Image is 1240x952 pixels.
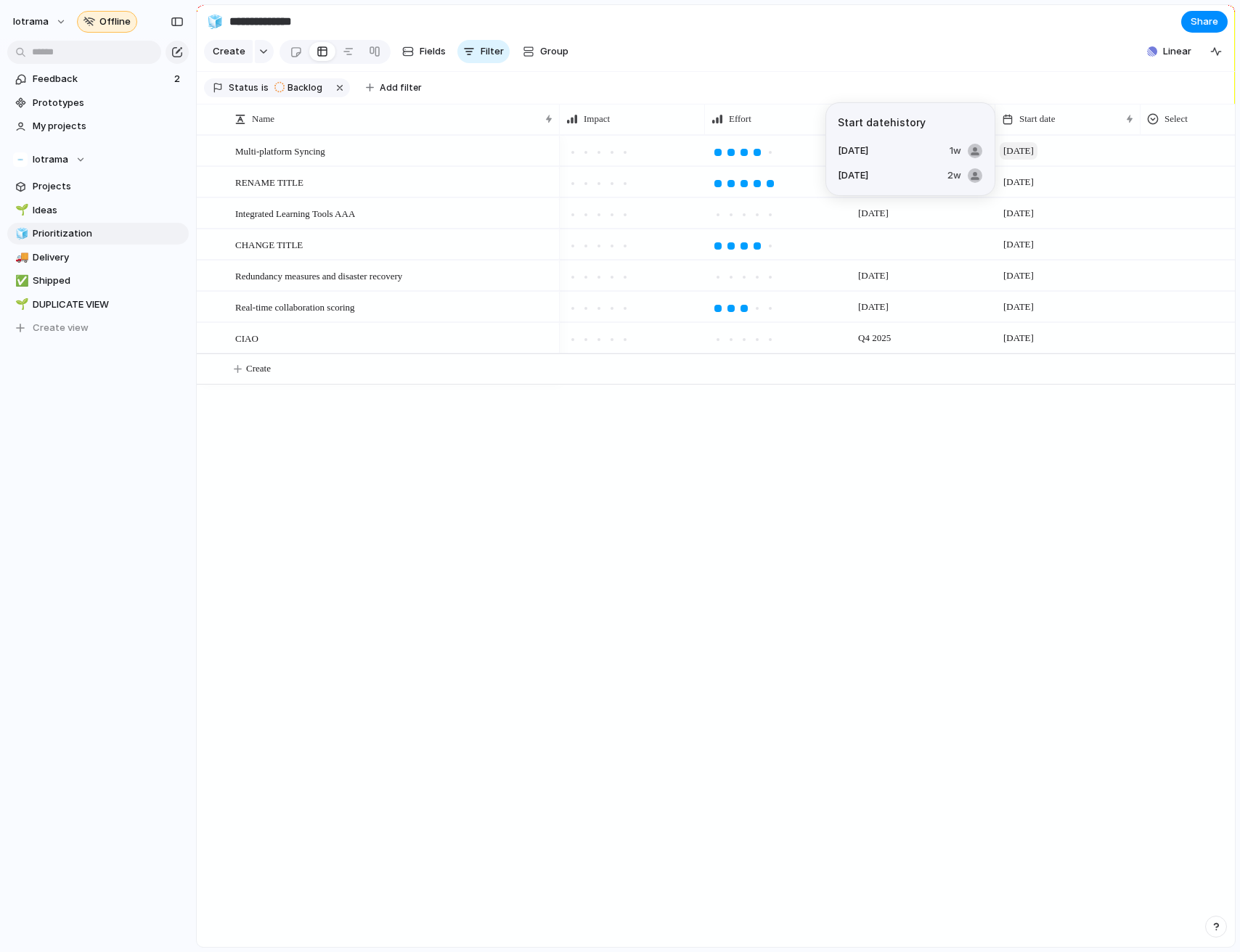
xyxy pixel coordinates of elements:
span: Integrated Learning Tools AAA [235,205,355,221]
button: iotrama [7,10,74,33]
span: Backlog [287,81,322,94]
span: Impact [584,112,610,126]
span: Share [1191,15,1218,29]
span: Add filter [380,81,422,94]
span: Create [213,44,245,59]
span: CHANGE TITLE [235,236,303,253]
button: Share [1181,11,1228,33]
button: Filter [457,40,510,63]
span: Select [1164,112,1188,126]
div: 🧊 [207,12,223,31]
span: Effort [729,112,751,126]
span: Linear [1163,44,1191,59]
span: Start date [1019,112,1055,126]
span: Create view [33,321,89,335]
a: Projects [7,176,189,197]
span: Create [246,361,271,376]
span: Offline [99,15,131,29]
button: 🧊 [13,226,28,241]
span: Real-time collaboration scoring [235,298,355,315]
span: Projects [33,179,184,194]
span: CIAO [235,329,258,346]
button: ✅ [13,274,28,288]
button: Backlog [270,80,331,96]
span: [DATE] [1000,298,1037,316]
a: My projects [7,115,189,137]
button: 🌱 [13,297,28,312]
span: [DATE] [1000,236,1037,253]
span: Prototypes [33,96,184,110]
a: 🌱DUPLICATE VIEW [7,294,189,316]
span: is [261,81,269,94]
a: 🌱Ideas [7,200,189,221]
span: Start date history [838,115,983,130]
span: Delivery [33,250,184,265]
div: 🚚 [15,249,25,266]
span: 2w [947,168,961,183]
a: Prototypes [7,92,189,114]
button: Add filter [357,78,431,98]
span: Feedback [33,72,170,86]
span: RENAME TITLE [235,173,303,190]
span: Prioritization [33,226,184,241]
button: is [258,80,272,96]
button: 🧊 [203,10,227,33]
a: ✅Shipped [7,270,189,292]
span: [DATE] [1000,267,1037,284]
span: Iotrama [33,152,68,167]
div: 🌱 [15,202,25,218]
span: [DATE] [838,168,868,183]
span: [DATE] [1000,329,1037,347]
button: 🚚 [13,250,28,265]
a: 🧊Prioritization [7,223,189,245]
span: [DATE] [1000,205,1037,222]
span: [DATE] [838,144,868,158]
a: Feedback2 [7,68,189,90]
span: Shipped [33,274,184,288]
button: Linear [1141,41,1197,62]
a: 🚚Delivery [7,247,189,268]
button: Create [204,40,253,63]
span: [DATE] [1000,142,1037,160]
span: Multi-platform Syncing [235,142,325,159]
span: Name [252,112,274,126]
span: iotrama [13,15,49,29]
span: Ideas [33,203,184,218]
span: Filter [481,44,504,59]
span: [DATE] [854,298,892,316]
button: Group [515,40,576,63]
span: 2 [174,72,183,86]
span: Group [540,44,568,59]
span: Fields [420,44,446,59]
span: 1w [950,144,961,158]
span: [DATE] [854,205,892,222]
button: Fields [396,40,452,63]
span: Q4 2025 [854,329,894,347]
div: 🌱 [15,296,25,313]
span: Status [229,81,258,94]
span: Redundancy measures and disaster recovery [235,267,402,284]
span: My projects [33,119,184,134]
button: Iotrama [7,149,189,171]
span: DUPLICATE VIEW [33,297,184,312]
button: Create view [7,317,189,339]
div: 🧊 [15,226,25,242]
div: ✅ [15,273,25,290]
button: 🌱 [13,203,28,218]
span: [DATE] [1000,173,1037,191]
span: [DATE] [854,267,892,284]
